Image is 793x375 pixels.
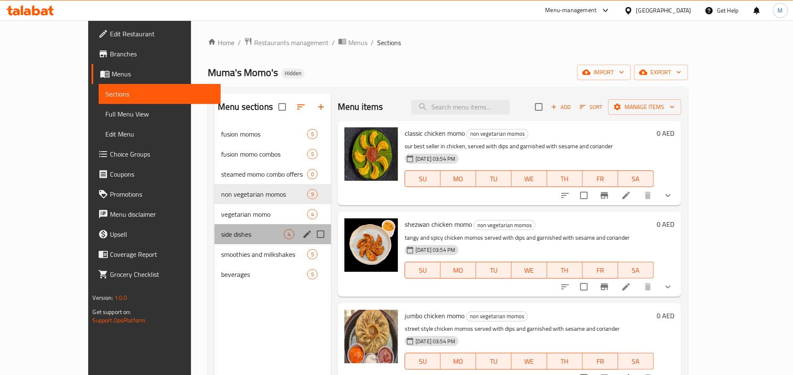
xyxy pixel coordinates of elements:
span: M [778,6,783,15]
div: vegetarian momo4 [214,204,331,224]
button: sort-choices [555,277,575,297]
div: vegetarian momo [221,209,307,219]
h6: 0 AED [657,218,675,230]
span: Menus [112,69,214,79]
span: side dishes [221,229,284,239]
span: WE [515,173,544,185]
a: Choice Groups [92,144,221,164]
div: Hidden [281,68,305,79]
span: WE [515,264,544,276]
button: TH [547,170,583,187]
span: [DATE] 03:54 PM [412,337,459,345]
span: [DATE] 03:54 PM [412,155,459,163]
span: Version: [92,292,113,303]
button: TU [476,170,512,187]
span: non vegetarian momos [474,220,535,230]
span: SA [622,355,650,367]
span: Grocery Checklist [110,269,214,279]
p: street style chicken momos served with dips and garnished with sesame and coriander [405,324,653,334]
span: Full Menu View [105,109,214,119]
span: jumbo chicken momo [405,309,464,322]
button: TU [476,262,512,279]
button: FR [583,170,618,187]
a: Edit Restaurant [92,24,221,44]
span: Promotions [110,189,214,199]
button: TH [547,353,583,370]
nav: Menu sections [214,121,331,288]
a: Edit Menu [99,124,221,144]
button: FR [583,262,618,279]
p: tangy and spicy chicken momos served with dips and garnished with sesame and coriander [405,233,653,243]
span: shezwan chicken momo [405,218,472,231]
div: Menu-management [546,5,597,15]
span: beverages [221,269,307,279]
button: edit [301,228,314,241]
span: WE [515,355,544,367]
span: fusion momos [221,129,307,139]
span: Menus [348,38,367,48]
div: items [307,189,318,199]
span: Add item [548,101,574,114]
span: Select to update [575,187,593,204]
h6: 0 AED [657,310,675,322]
div: items [284,229,294,239]
button: delete [638,277,658,297]
span: Sections [377,38,401,48]
div: steamed momo combo offers0 [214,164,331,184]
span: Select to update [575,278,593,296]
a: Coupons [92,164,221,184]
img: jumbo chicken momo [344,310,398,363]
button: MO [441,353,476,370]
svg: Show Choices [663,282,673,292]
span: MO [444,355,473,367]
div: non vegetarian momos [467,129,528,139]
span: smoothies and milkshakes [221,249,307,259]
span: Sort sections [291,97,311,117]
li: / [238,38,241,48]
button: MO [441,262,476,279]
div: side dishes4edit [214,224,331,244]
span: TH [551,264,579,276]
span: 5 [308,150,317,158]
button: Branch-specific-item [594,277,615,297]
span: SU [408,264,437,276]
span: fusion momo combos [221,149,307,159]
span: non vegetarian momos [467,312,528,321]
span: import [584,67,624,78]
button: Branch-specific-item [594,185,615,205]
h2: Menu items [338,101,383,113]
span: Menu disclaimer [110,209,214,219]
span: FR [586,264,615,276]
span: Coupons [110,169,214,179]
span: Muma's Momo's [208,63,278,82]
div: fusion momo combos5 [214,144,331,164]
button: import [577,65,631,80]
button: SA [618,262,654,279]
button: Add [548,101,574,114]
span: Restaurants management [254,38,329,48]
button: WE [512,170,547,187]
span: non vegetarian momos [467,129,528,139]
button: delete [638,185,658,205]
button: TU [476,353,512,370]
button: sort-choices [555,185,575,205]
span: 5 [308,130,317,138]
span: FR [586,355,615,367]
span: Upsell [110,229,214,239]
span: SU [408,173,437,185]
span: 9 [308,190,317,198]
a: Menus [92,64,221,84]
a: Restaurants management [244,37,329,48]
span: TH [551,355,579,367]
li: / [332,38,335,48]
a: Edit menu item [621,282,631,292]
span: TH [551,173,579,185]
span: 5 [308,271,317,279]
div: items [307,129,318,139]
span: Branches [110,49,214,59]
button: MO [441,170,476,187]
span: Sections [105,89,214,99]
